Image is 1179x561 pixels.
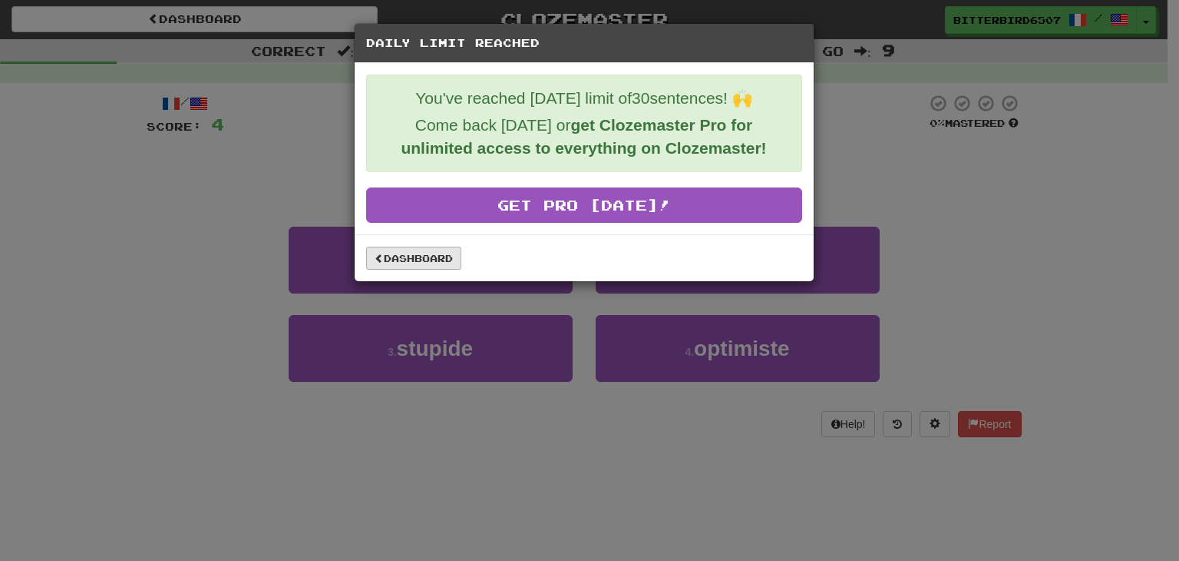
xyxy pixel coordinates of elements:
strong: get Clozemaster Pro for unlimited access to everything on Clozemaster! [401,116,766,157]
p: Come back [DATE] or [378,114,790,160]
a: Get Pro [DATE]! [366,188,802,223]
p: You've reached [DATE] limit of 30 sentences! 🙌 [378,87,790,110]
h5: Daily Limit Reached [366,35,802,51]
a: Dashboard [366,247,461,270]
